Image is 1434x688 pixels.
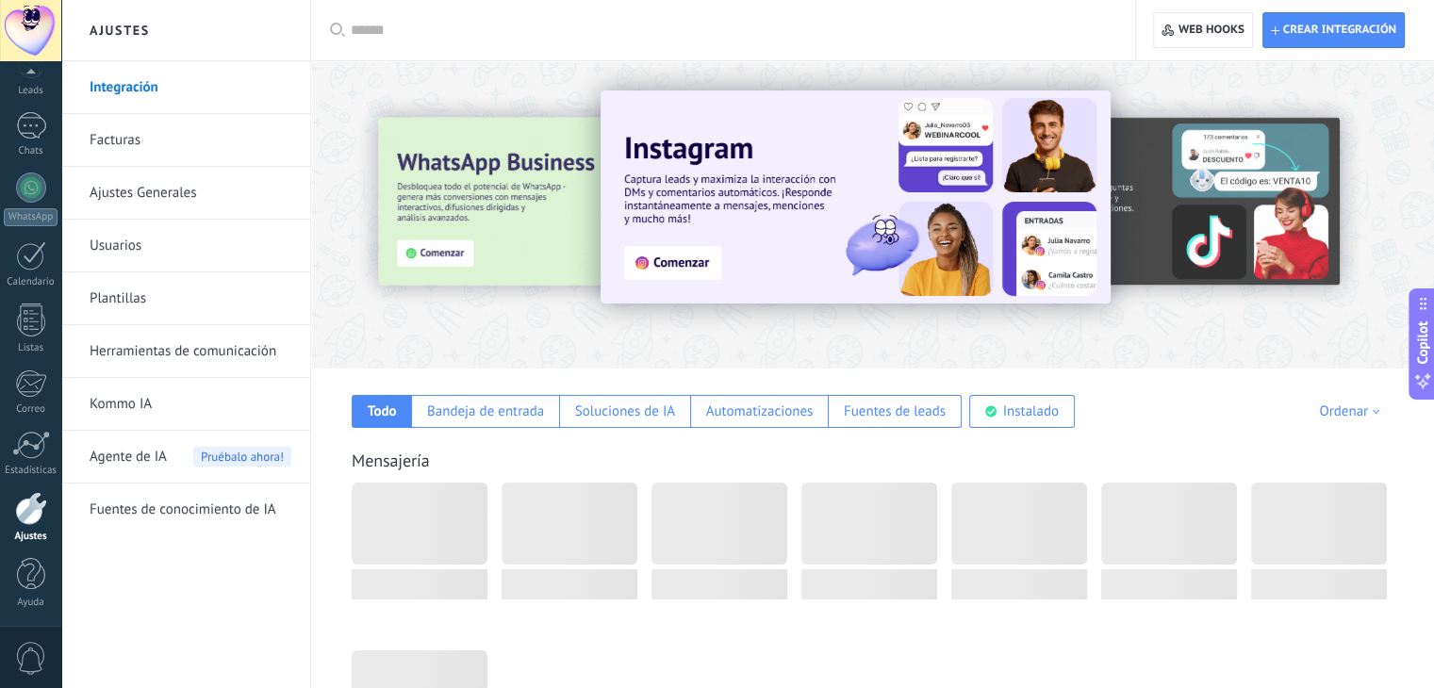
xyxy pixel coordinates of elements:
[1153,12,1252,48] button: Web hooks
[4,597,58,609] div: Ayuda
[706,402,814,420] div: Automatizaciones
[61,220,310,272] li: Usuarios
[61,431,310,483] li: Agente de IA
[90,220,291,272] a: Usuarios
[90,378,291,431] a: Kommo IA
[368,402,397,420] div: Todo
[90,431,291,483] a: Agente de IAPruébalo ahora!
[378,118,780,286] img: Slide 3
[61,325,310,378] li: Herramientas de comunicación
[4,208,58,226] div: WhatsApp
[1179,23,1244,38] span: Web hooks
[4,465,58,477] div: Estadísticas
[61,483,310,535] li: Fuentes de conocimiento de IA
[4,85,58,97] div: Leads
[1003,402,1059,420] div: Instalado
[61,378,310,431] li: Kommo IA
[61,272,310,325] li: Plantillas
[938,118,1340,286] img: Slide 2
[4,403,58,416] div: Correo
[90,167,291,220] a: Ajustes Generales
[90,325,291,378] a: Herramientas de comunicación
[1262,12,1405,48] button: Crear integración
[427,402,544,420] div: Bandeja de entrada
[90,114,291,167] a: Facturas
[193,447,291,467] span: Pruébalo ahora!
[90,431,167,483] span: Agente de IA
[4,531,58,543] div: Ajustes
[61,114,310,167] li: Facturas
[352,450,430,471] a: Mensajería
[61,61,310,114] li: Integración
[4,145,58,157] div: Chats
[90,61,291,114] a: Integración
[1413,321,1432,365] span: Copilot
[844,402,946,420] div: Fuentes de leads
[601,90,1111,303] img: Slide 1
[61,167,310,220] li: Ajustes Generales
[1319,402,1386,420] div: Ordenar
[90,483,291,536] a: Fuentes de conocimiento de IA
[1283,23,1396,38] span: Crear integración
[4,276,58,288] div: Calendario
[575,402,675,420] div: Soluciones de IA
[4,342,58,354] div: Listas
[90,272,291,325] a: Plantillas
